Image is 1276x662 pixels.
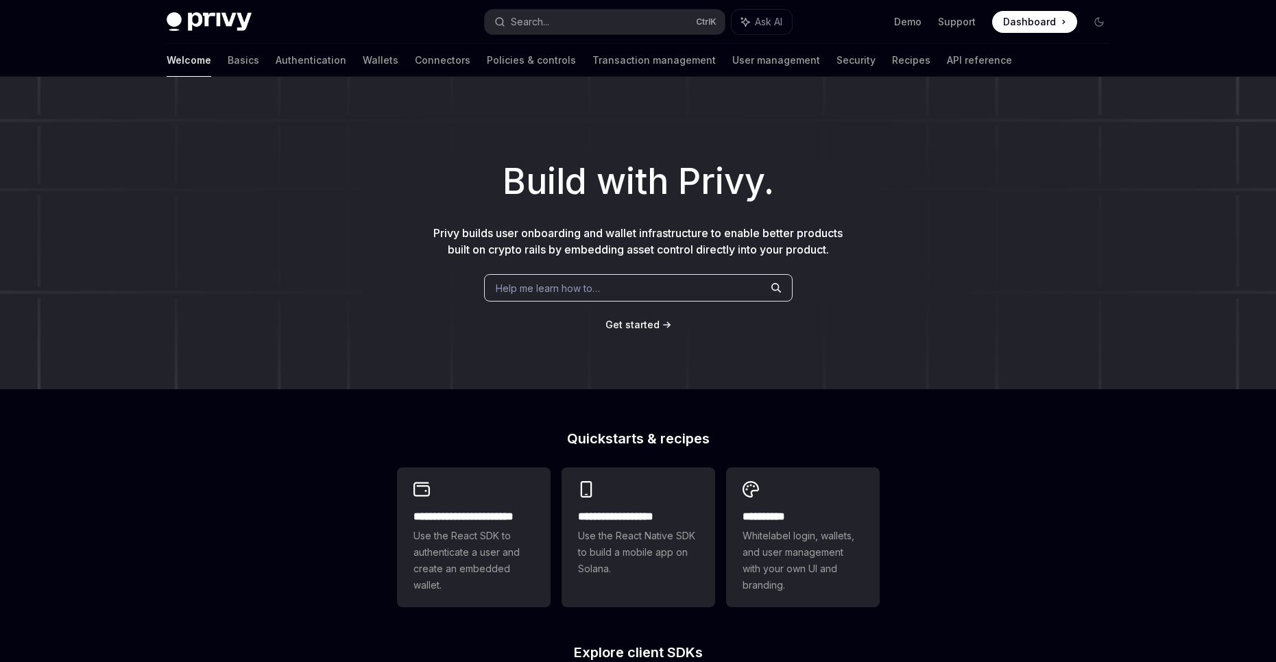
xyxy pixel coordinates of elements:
a: Recipes [892,44,930,77]
span: Whitelabel login, wallets, and user management with your own UI and branding. [743,528,863,593]
a: Connectors [415,44,470,77]
a: Support [938,15,976,29]
span: Use the React Native SDK to build a mobile app on Solana. [578,528,699,577]
span: Ctrl K [696,16,717,27]
img: dark logo [167,12,252,32]
button: Toggle dark mode [1088,11,1110,33]
a: Demo [894,15,922,29]
a: **** *****Whitelabel login, wallets, and user management with your own UI and branding. [726,467,880,607]
a: Welcome [167,44,211,77]
span: Get started [605,319,660,330]
a: Policies & controls [487,44,576,77]
span: Use the React SDK to authenticate a user and create an embedded wallet. [413,528,534,593]
span: Privy builds user onboarding and wallet infrastructure to enable better products built on crypto ... [433,226,843,256]
a: Authentication [276,44,346,77]
span: Ask AI [755,15,782,29]
h2: Explore client SDKs [397,646,880,659]
span: Help me learn how to… [496,281,600,295]
a: Get started [605,318,660,332]
span: Dashboard [1003,15,1056,29]
h2: Quickstarts & recipes [397,432,880,445]
h1: Build with Privy. [22,155,1254,208]
a: Wallets [363,44,398,77]
a: Dashboard [992,11,1077,33]
button: Search...CtrlK [485,10,725,34]
div: Search... [511,14,549,30]
button: Ask AI [732,10,792,34]
a: Transaction management [592,44,716,77]
a: API reference [947,44,1012,77]
a: Basics [228,44,259,77]
a: **** **** **** ***Use the React Native SDK to build a mobile app on Solana. [562,467,715,607]
a: User management [732,44,820,77]
a: Security [836,44,876,77]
